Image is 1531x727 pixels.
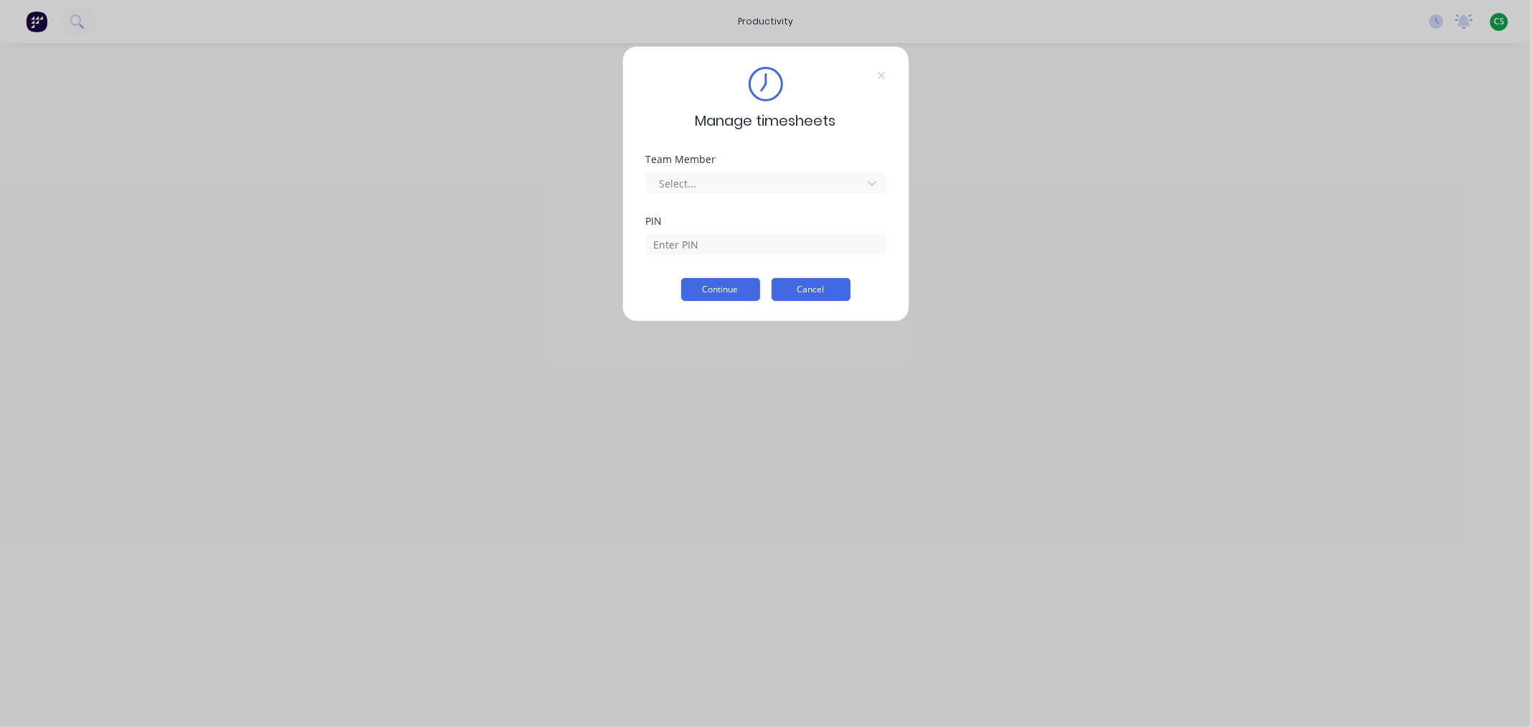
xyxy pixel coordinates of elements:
div: Team Member [646,154,886,165]
button: Cancel [772,278,851,301]
input: Enter PIN [646,233,886,255]
div: PIN [646,216,886,226]
span: Manage timesheets [696,110,836,131]
button: Continue [681,278,760,301]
